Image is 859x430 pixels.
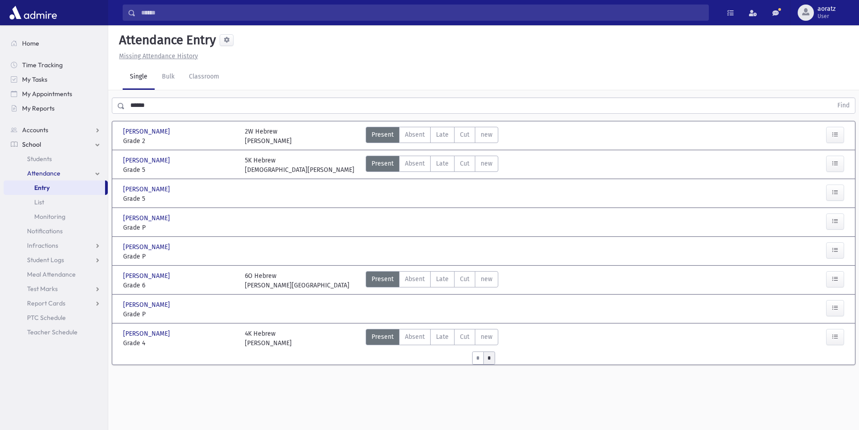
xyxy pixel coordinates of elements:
a: Report Cards [4,296,108,310]
span: new [481,274,492,284]
span: Time Tracking [22,61,63,69]
span: Absent [405,332,425,342]
div: 5K Hebrew [DEMOGRAPHIC_DATA][PERSON_NAME] [245,156,354,175]
span: List [34,198,44,206]
span: Cut [460,159,469,168]
span: [PERSON_NAME] [123,156,172,165]
span: [PERSON_NAME] [123,185,172,194]
span: Accounts [22,126,48,134]
a: List [4,195,108,209]
a: PTC Schedule [4,310,108,325]
a: Student Logs [4,253,108,267]
a: Missing Attendance History [115,52,198,60]
span: School [22,140,41,148]
a: Entry [4,180,105,195]
a: Infractions [4,238,108,253]
span: Absent [405,274,425,284]
a: Meal Attendance [4,267,108,282]
span: Late [436,159,449,168]
span: new [481,130,492,139]
span: Absent [405,130,425,139]
span: Entry [34,184,50,192]
span: Test Marks [27,285,58,293]
a: Monitoring [4,209,108,224]
a: Time Tracking [4,58,108,72]
h5: Attendance Entry [115,32,216,48]
span: Grade P [123,310,236,319]
span: new [481,332,492,342]
span: Cut [460,274,469,284]
a: Students [4,152,108,166]
span: Student Logs [27,256,64,264]
span: Grade 2 [123,136,236,146]
a: My Tasks [4,72,108,87]
span: My Tasks [22,75,47,83]
div: AttTypes [366,271,498,290]
span: Grade P [123,252,236,261]
span: [PERSON_NAME] [123,300,172,310]
span: Cut [460,130,469,139]
span: Present [372,274,394,284]
span: Present [372,130,394,139]
a: Classroom [182,65,226,90]
span: [PERSON_NAME] [123,213,172,223]
span: Monitoring [34,213,65,221]
u: Missing Attendance History [119,52,198,60]
div: 4K Hebrew [PERSON_NAME] [245,329,292,348]
a: Accounts [4,123,108,137]
div: AttTypes [366,127,498,146]
span: Report Cards [27,299,65,307]
span: new [481,159,492,168]
div: 2W Hebrew [PERSON_NAME] [245,127,292,146]
span: My Reports [22,104,55,112]
a: Attendance [4,166,108,180]
span: Grade 4 [123,338,236,348]
a: Teacher Schedule [4,325,108,339]
span: Late [436,274,449,284]
span: Grade P [123,223,236,232]
span: Late [436,130,449,139]
button: Find [832,98,855,113]
span: Absent [405,159,425,168]
span: PTC Schedule [27,314,66,322]
div: AttTypes [366,329,498,348]
div: AttTypes [366,156,498,175]
span: Present [372,159,394,168]
span: My Appointments [22,90,72,98]
span: [PERSON_NAME] [123,329,172,338]
a: Home [4,36,108,51]
span: [PERSON_NAME] [123,242,172,252]
span: Grade 6 [123,281,236,290]
a: Test Marks [4,282,108,296]
span: Notifications [27,227,63,235]
span: Home [22,39,39,47]
span: Meal Attendance [27,270,76,278]
span: Attendance [27,169,60,177]
span: Grade 5 [123,194,236,203]
span: Infractions [27,241,58,250]
a: My Reports [4,101,108,116]
span: User [818,13,836,20]
a: Notifications [4,224,108,238]
a: My Appointments [4,87,108,101]
a: Single [123,65,155,90]
div: 6O Hebrew [PERSON_NAME][GEOGRAPHIC_DATA] [245,271,349,290]
span: Teacher Schedule [27,328,78,336]
span: Grade 5 [123,165,236,175]
img: AdmirePro [7,4,59,22]
span: aoratz [818,5,836,13]
span: Students [27,155,52,163]
a: Bulk [155,65,182,90]
span: Present [372,332,394,342]
span: Late [436,332,449,342]
a: School [4,137,108,152]
input: Search [136,5,708,21]
span: Cut [460,332,469,342]
span: [PERSON_NAME] [123,127,172,136]
span: [PERSON_NAME] [123,271,172,281]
